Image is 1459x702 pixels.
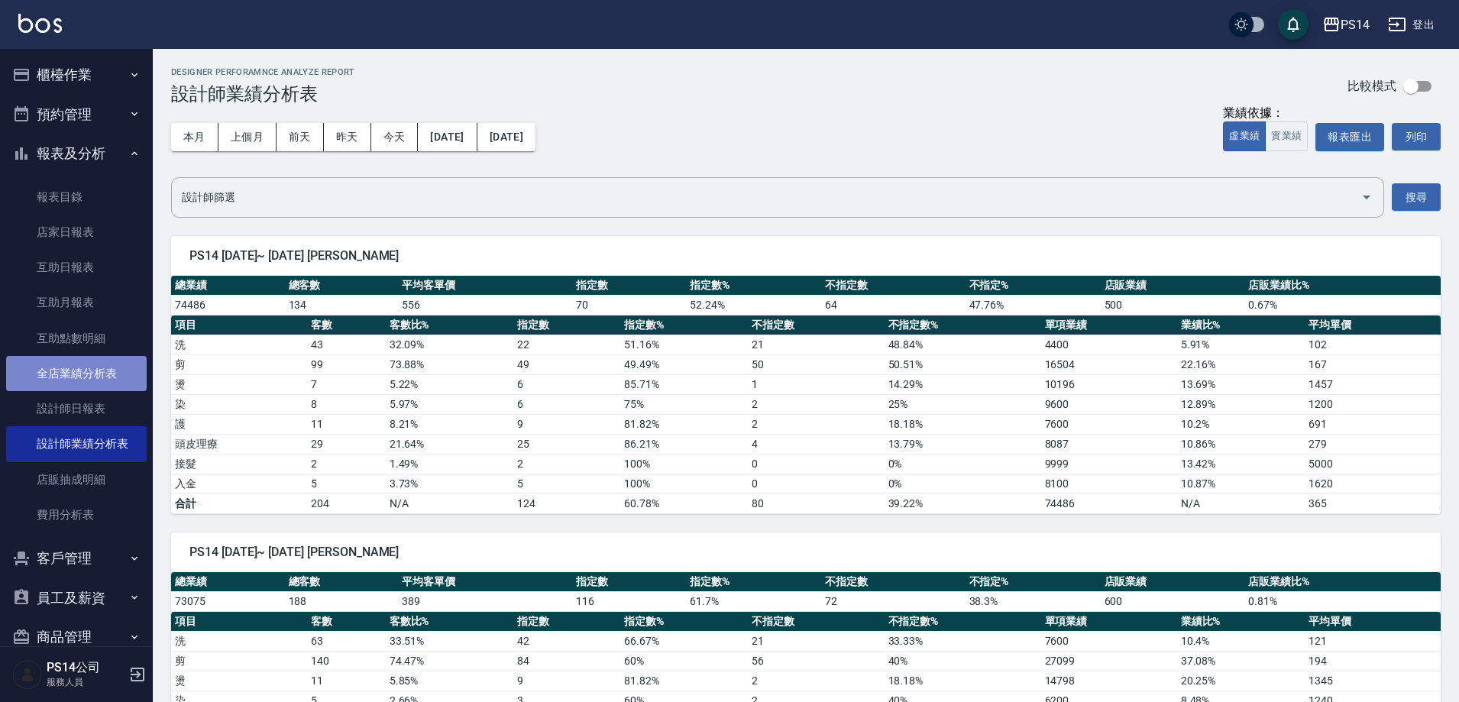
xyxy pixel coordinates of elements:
h3: 設計師業績分析表 [171,83,355,105]
td: 1620 [1305,474,1441,493]
td: 100 % [620,474,748,493]
button: 商品管理 [6,617,147,657]
th: 不指定數% [885,612,1041,632]
th: 不指定數 [748,315,884,335]
td: 21 [748,631,884,651]
td: 167 [1305,354,1441,374]
td: 0.81 % [1244,591,1441,611]
td: 洗 [171,335,307,354]
td: 99 [307,354,386,374]
td: 25 [513,434,620,454]
td: 11 [307,671,386,691]
th: 平均客單價 [398,572,572,592]
td: 13.42 % [1177,454,1305,474]
td: 691 [1305,414,1441,434]
td: 6 [513,394,620,414]
td: 500 [1101,295,1244,315]
a: 費用分析表 [6,497,147,532]
td: 61.7 % [686,591,821,611]
td: 0 [748,474,884,493]
td: 洗 [171,631,307,651]
th: 店販業績 [1101,572,1244,592]
span: PS14 [DATE]~ [DATE] [PERSON_NAME] [189,248,1422,264]
td: 1457 [1305,374,1441,394]
td: 73.88 % [386,354,513,374]
td: 140 [307,651,386,671]
img: Logo [18,14,62,33]
p: 服務人員 [47,675,125,689]
th: 總客數 [285,572,399,592]
td: 0 [748,454,884,474]
td: 22 [513,335,620,354]
td: 10196 [1041,374,1177,394]
td: 102 [1305,335,1441,354]
td: 74486 [1041,493,1177,513]
td: 43 [307,335,386,354]
td: 13.79 % [885,434,1041,454]
button: [DATE] [477,123,535,151]
td: 2 [748,414,884,434]
button: 本月 [171,123,218,151]
td: 33.33 % [885,631,1041,651]
td: 33.51 % [386,631,513,651]
span: PS14 [DATE]~ [DATE] [PERSON_NAME] [189,545,1422,560]
td: 9 [513,671,620,691]
th: 指定數 [572,276,686,296]
th: 平均單價 [1305,315,1441,335]
td: 1 [748,374,884,394]
button: 預約管理 [6,95,147,134]
th: 項目 [171,612,307,632]
td: 50 [748,354,884,374]
td: 1200 [1305,394,1441,414]
h5: PS14公司 [47,660,125,675]
td: 124 [513,493,620,513]
button: 上個月 [218,123,277,151]
th: 指定數% [620,612,748,632]
button: 實業績 [1265,121,1308,151]
button: 登出 [1382,11,1441,39]
td: 4400 [1041,335,1177,354]
td: 8100 [1041,474,1177,493]
td: 51.16 % [620,335,748,354]
td: 556 [398,295,572,315]
td: 21 [748,335,884,354]
td: 12.89 % [1177,394,1305,414]
td: 84 [513,651,620,671]
td: 剪 [171,651,307,671]
th: 客數 [307,612,386,632]
th: 指定數% [620,315,748,335]
button: 列印 [1392,123,1441,150]
th: 總業績 [171,572,285,592]
td: 5.97 % [386,394,513,414]
td: 73075 [171,591,285,611]
h2: Designer Perforamnce Analyze Report [171,67,355,77]
th: 指定數 [572,572,686,592]
td: 47.76 % [966,295,1101,315]
td: 9999 [1041,454,1177,474]
td: 8.21 % [386,414,513,434]
td: 4 [748,434,884,454]
th: 店販業績比% [1244,572,1441,592]
button: 今天 [371,123,419,151]
th: 店販業績比% [1244,276,1441,296]
th: 指定數 [513,315,620,335]
td: 10.87 % [1177,474,1305,493]
a: 店販抽成明細 [6,462,147,497]
td: 0 % [885,454,1041,474]
td: 279 [1305,434,1441,454]
th: 指定數 [513,612,620,632]
button: 前天 [277,123,324,151]
td: 194 [1305,651,1441,671]
td: 37.08 % [1177,651,1305,671]
td: 134 [285,295,399,315]
div: 業績依據： [1223,105,1308,121]
td: 49 [513,354,620,374]
td: 188 [285,591,399,611]
td: 5.22 % [386,374,513,394]
td: 49.49 % [620,354,748,374]
td: 7600 [1041,414,1177,434]
td: 11 [307,414,386,434]
td: 7 [307,374,386,394]
td: 2 [748,394,884,414]
td: 32.09 % [386,335,513,354]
